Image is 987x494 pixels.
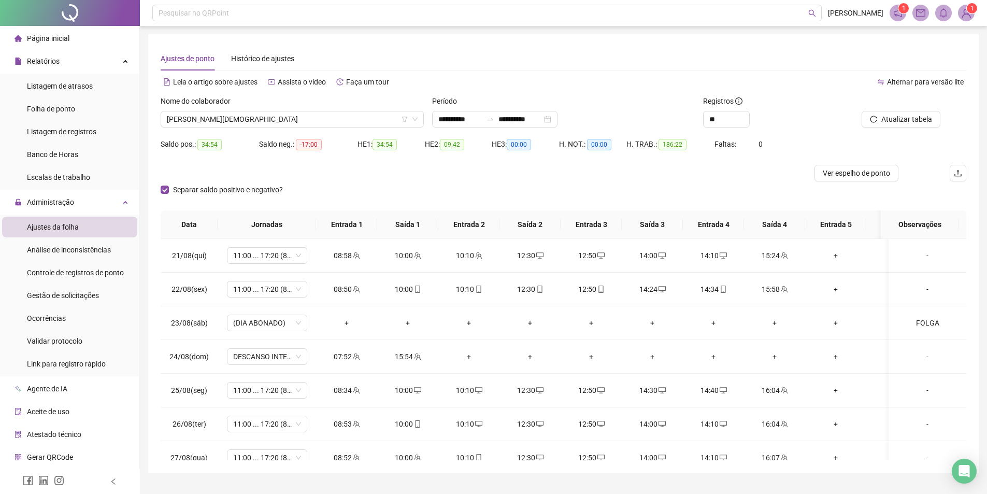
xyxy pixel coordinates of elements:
[535,252,543,259] span: desktop
[324,385,369,396] div: 08:34
[780,252,788,259] span: team
[170,454,208,462] span: 27/08(qua)
[877,78,884,86] span: swap
[719,387,727,394] span: desktop
[887,78,964,86] span: Alternar para versão lite
[447,284,491,295] div: 10:10
[27,246,111,254] span: Análise de inconsistências
[352,387,360,394] span: team
[385,317,430,329] div: +
[161,54,214,63] span: Ajustes de ponto
[324,317,369,329] div: +
[27,360,106,368] span: Link para registro rápido
[27,314,66,322] span: Ocorrências
[27,82,93,90] span: Listagem de atrasos
[346,78,389,86] span: Faça um tour
[744,210,805,239] th: Saída 4
[881,210,959,239] th: Observações
[691,284,736,295] div: 14:34
[38,475,49,486] span: linkedin
[569,418,613,430] div: 12:50
[561,210,622,239] th: Entrada 3
[169,352,209,361] span: 24/08(dom)
[54,475,64,486] span: instagram
[596,387,605,394] span: desktop
[447,351,491,362] div: +
[385,452,430,463] div: 10:00
[823,167,890,179] span: Ver espelho de ponto
[27,57,60,65] span: Relatórios
[197,139,222,150] span: 34:54
[630,250,675,261] div: 14:00
[630,284,675,295] div: 14:24
[27,223,79,231] span: Ajustes da folha
[889,219,950,230] span: Observações
[596,454,605,461] span: desktop
[719,420,727,428] span: desktop
[474,252,482,259] span: team
[893,8,903,18] span: notification
[385,418,430,430] div: 10:00
[171,285,207,293] span: 22/08(sex)
[691,317,736,329] div: +
[27,430,81,439] span: Atestado técnico
[714,140,738,148] span: Faltas:
[752,452,797,463] div: 16:07
[15,454,22,461] span: qrcode
[218,210,316,239] th: Jornadas
[413,286,421,293] span: mobile
[27,453,73,461] span: Gerar QRCode
[691,351,736,362] div: +
[385,385,430,396] div: 10:00
[683,210,744,239] th: Entrada 4
[508,385,552,396] div: 12:30
[15,58,22,65] span: file
[110,478,117,485] span: left
[898,3,909,13] sup: 1
[432,95,464,107] label: Período
[875,250,919,261] div: +
[752,351,797,362] div: +
[474,420,482,428] span: desktop
[352,252,360,259] span: team
[752,284,797,295] div: 15:58
[385,250,430,261] div: 10:00
[897,452,958,463] div: -
[952,459,977,484] div: Open Intercom Messenger
[474,286,482,293] span: mobile
[875,418,919,430] div: +
[474,387,482,394] span: desktop
[780,286,788,293] span: team
[413,353,421,360] span: team
[559,138,626,150] div: H. NOT.:
[866,210,927,239] th: Saída 5
[27,269,124,277] span: Controle de registros de ponto
[171,386,207,394] span: 25/08(seg)
[630,418,675,430] div: 14:00
[169,184,287,195] span: Separar saldo positivo e negativo?
[897,317,958,329] div: FOLGA
[447,250,491,261] div: 10:10
[805,210,866,239] th: Entrada 5
[569,317,613,329] div: +
[862,111,940,128] button: Atualizar tabela
[233,281,301,297] span: 11:00 ... 17:20 (8 HORAS)
[691,452,736,463] div: 14:10
[813,351,858,362] div: +
[161,210,218,239] th: Data
[535,454,543,461] span: desktop
[447,317,491,329] div: +
[596,286,605,293] span: mobile
[324,452,369,463] div: 08:52
[233,416,301,432] span: 11:00 ... 17:20 (8 HORAS)
[813,317,858,329] div: +
[596,252,605,259] span: desktop
[691,250,736,261] div: 14:10
[569,250,613,261] div: 12:50
[233,248,301,263] span: 11:00 ... 17:20 (8 HORAS)
[780,387,788,394] span: team
[808,9,816,17] span: search
[377,210,438,239] th: Saída 1
[474,454,482,461] span: mobile
[352,454,360,461] span: team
